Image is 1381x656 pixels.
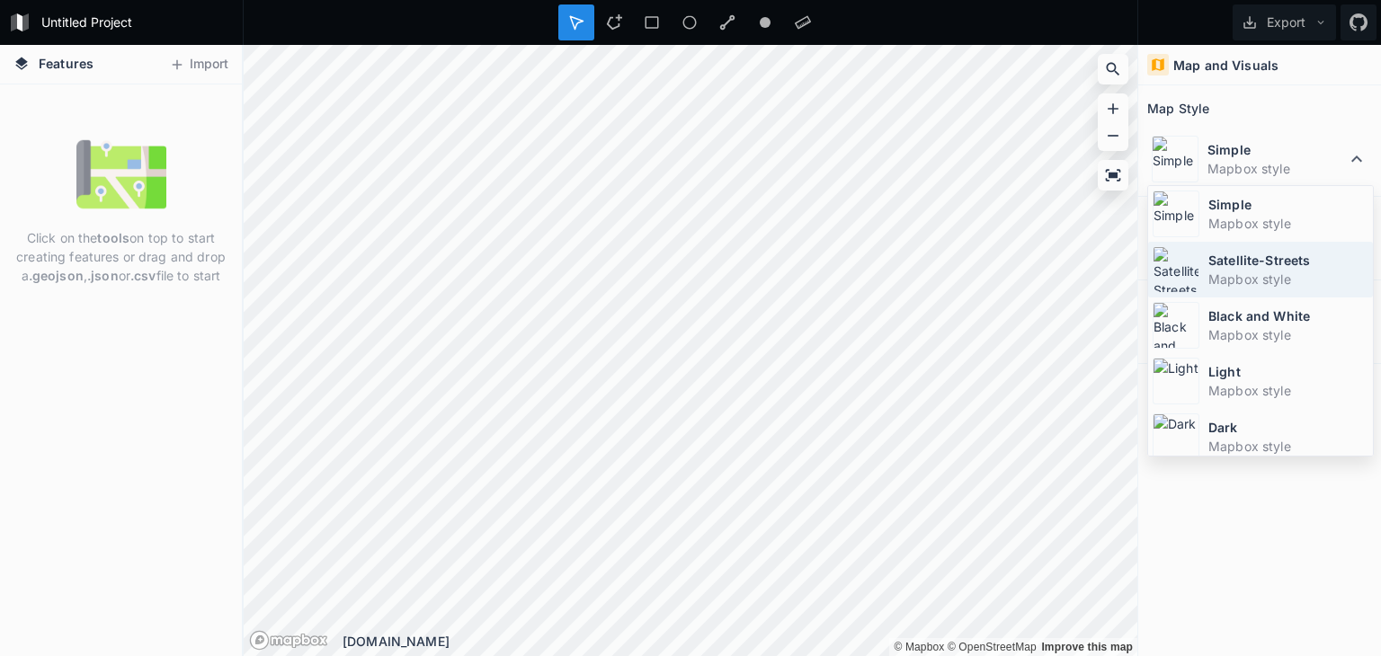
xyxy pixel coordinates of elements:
[1208,325,1368,344] dd: Mapbox style
[97,230,129,245] strong: tools
[1041,641,1133,653] a: Map feedback
[1208,270,1368,288] dd: Mapbox style
[249,630,328,651] a: Mapbox logo
[1208,437,1368,456] dd: Mapbox style
[1147,94,1209,122] h2: Map Style
[1208,381,1368,400] dd: Mapbox style
[1208,306,1368,325] dt: Black and White
[1208,418,1368,437] dt: Dark
[1233,4,1336,40] button: Export
[1208,214,1368,233] dd: Mapbox style
[894,641,944,653] a: Mapbox
[1207,140,1346,159] dt: Simple
[130,268,156,283] strong: .csv
[1153,413,1199,460] img: Dark
[1208,362,1368,381] dt: Light
[1208,251,1368,270] dt: Satellite-Streets
[1153,358,1199,404] img: Light
[1173,56,1279,75] h4: Map and Visuals
[1207,159,1346,178] dd: Mapbox style
[343,632,1137,651] div: [DOMAIN_NAME]
[160,50,237,79] button: Import
[13,228,228,285] p: Click on the on top to start creating features or drag and drop a , or file to start
[29,268,84,283] strong: .geojson
[1153,302,1199,349] img: Black and White
[76,129,166,219] img: empty
[1153,246,1199,293] img: Satellite-Streets
[1152,136,1198,182] img: Simple
[87,268,119,283] strong: .json
[1153,191,1199,237] img: Simple
[948,641,1037,653] a: OpenStreetMap
[39,54,94,73] span: Features
[1208,195,1368,214] dt: Simple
